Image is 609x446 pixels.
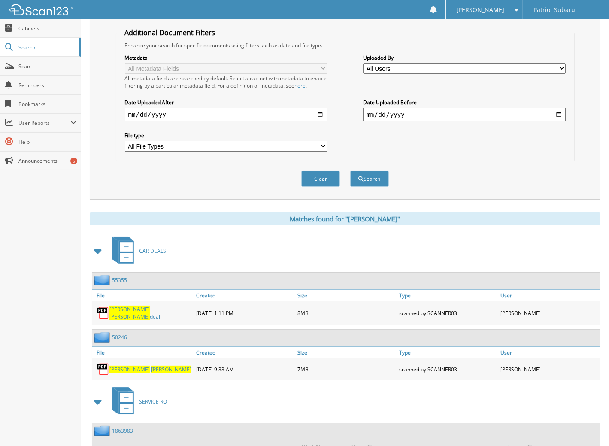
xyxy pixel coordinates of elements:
a: File [92,290,194,301]
span: Help [18,138,76,146]
label: Metadata [125,54,327,61]
div: [PERSON_NAME] [498,303,600,322]
a: Size [295,290,397,301]
a: [PERSON_NAME] [PERSON_NAME]deal [109,306,192,320]
div: All metadata fields are searched by default. Select a cabinet with metadata to enable filtering b... [125,75,327,89]
a: User [498,347,600,358]
div: 6 [70,158,77,164]
a: here [295,82,306,89]
a: Type [397,290,499,301]
a: Size [295,347,397,358]
label: Date Uploaded Before [363,99,565,106]
input: start [125,108,327,121]
label: Uploaded By [363,54,565,61]
img: PDF.png [97,363,109,376]
span: User Reports [18,119,70,127]
a: File [92,347,194,358]
div: [DATE] 9:33 AM [194,361,296,378]
a: 50246 [112,334,127,341]
img: PDF.png [97,306,109,319]
a: [PERSON_NAME] [PERSON_NAME] [109,366,191,373]
a: SERVICE RO [107,385,167,419]
div: Enhance your search for specific documents using filters such as date and file type. [121,42,570,49]
a: 55355 [112,276,127,284]
button: Search [350,171,389,187]
a: 1863983 [112,427,133,434]
div: scanned by SCANNER03 [397,361,499,378]
button: Clear [301,171,340,187]
span: CAR DEALS [139,247,166,255]
span: [PERSON_NAME] [456,7,504,12]
img: folder2.png [94,425,112,436]
span: [PERSON_NAME] [151,366,191,373]
span: [PERSON_NAME] [109,313,150,320]
span: SERVICE RO [139,398,167,405]
span: Bookmarks [18,100,76,108]
label: Date Uploaded After [125,99,327,106]
img: folder2.png [94,332,112,343]
span: Search [18,44,75,51]
img: folder2.png [94,275,112,285]
div: 8MB [295,303,397,322]
a: Created [194,290,296,301]
div: 7MB [295,361,397,378]
span: Reminders [18,82,76,89]
span: Patriot Subaru [533,7,575,12]
a: CAR DEALS [107,234,166,268]
span: [PERSON_NAME] [109,366,150,373]
img: scan123-logo-white.svg [9,4,73,15]
legend: Additional Document Filters [121,28,220,37]
div: [DATE] 1:11 PM [194,303,296,322]
span: [PERSON_NAME] [109,306,150,313]
span: Announcements [18,157,76,164]
input: end [363,108,565,121]
label: File type [125,132,327,139]
div: Matches found for "[PERSON_NAME]" [90,212,600,225]
span: Scan [18,63,76,70]
a: User [498,290,600,301]
div: scanned by SCANNER03 [397,303,499,322]
iframe: Chat Widget [566,405,609,446]
a: Type [397,347,499,358]
div: [PERSON_NAME] [498,361,600,378]
a: Created [194,347,296,358]
span: Cabinets [18,25,76,32]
